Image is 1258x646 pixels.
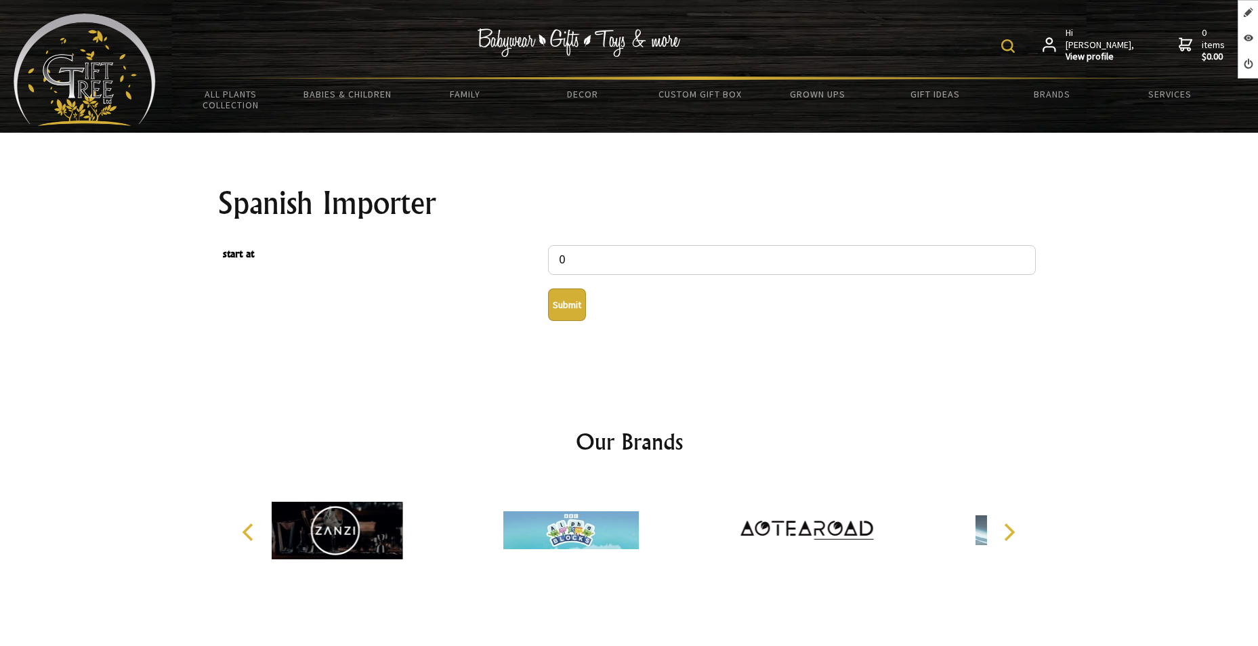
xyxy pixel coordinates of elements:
[548,245,1036,275] input: start at
[994,517,1024,547] button: Next
[1066,51,1135,63] strong: View profile
[228,425,1030,458] h2: Our Brands
[14,14,156,126] img: Babyware - Gifts - Toys and more...
[1111,80,1228,108] a: Services
[503,479,639,581] img: Alphablocks
[1179,27,1228,63] a: 0 items$0.00
[217,187,1041,219] h1: Spanish Importer
[548,288,586,321] button: Submit
[976,479,1111,581] img: Armani Exchange
[876,80,993,108] a: Gift Ideas
[524,80,641,108] a: Decor
[1001,39,1015,53] img: product search
[267,479,402,581] img: Zanzi
[172,80,289,119] a: All Plants Collection
[739,479,875,581] img: Aotearoad
[1066,27,1135,63] span: Hi [PERSON_NAME],
[289,80,406,108] a: Babies & Children
[477,28,680,57] img: Babywear - Gifts - Toys & more
[759,80,876,108] a: Grown Ups
[223,245,541,265] span: start at
[1202,51,1228,63] strong: $0.00
[235,517,265,547] button: Previous
[642,80,759,108] a: Custom Gift Box
[994,80,1111,108] a: Brands
[1043,27,1135,63] a: Hi [PERSON_NAME],View profile
[406,80,524,108] a: Family
[1202,26,1228,63] span: 0 items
